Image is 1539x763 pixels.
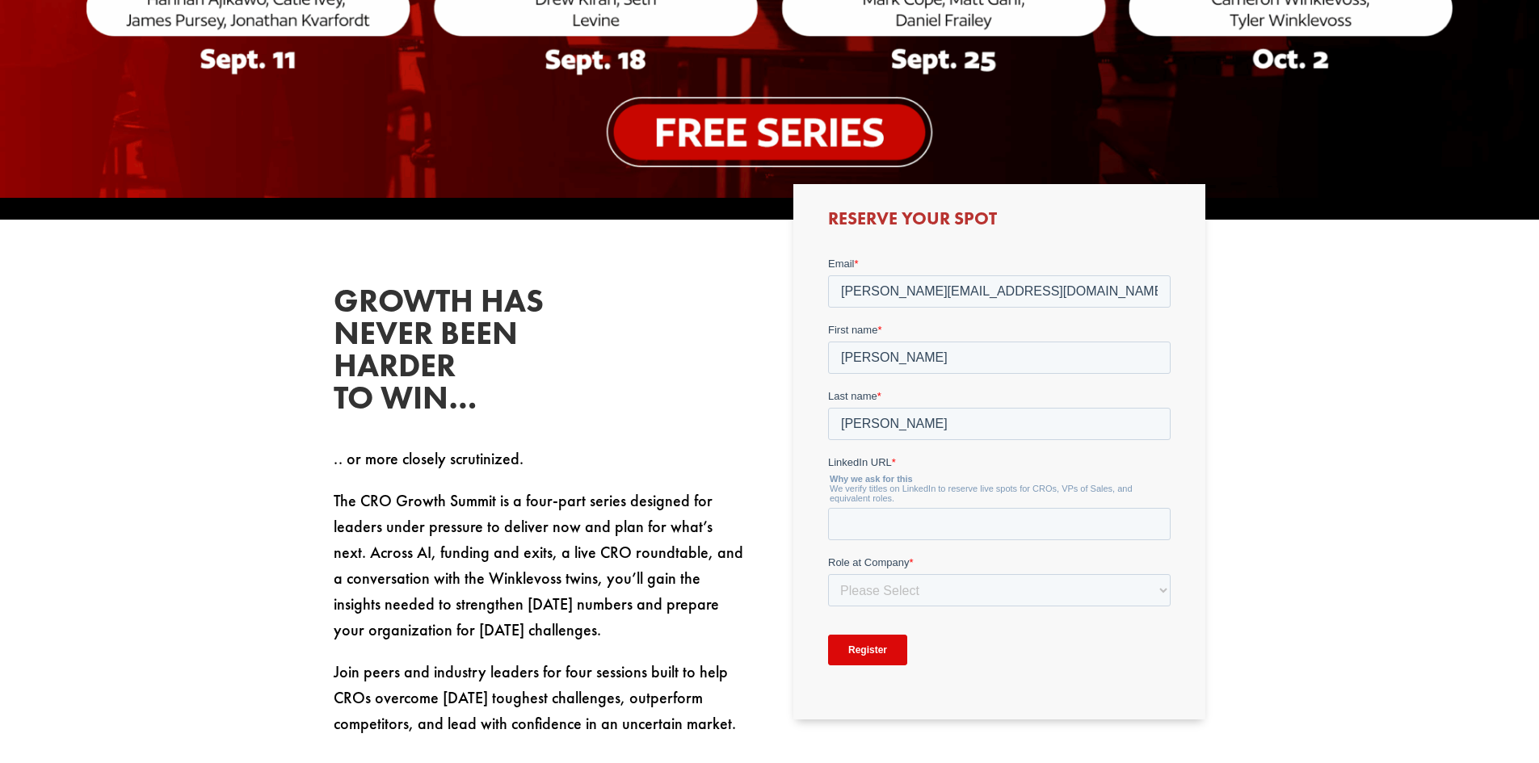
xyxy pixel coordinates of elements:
span: The CRO Growth Summit is a four-part series designed for leaders under pressure to deliver now an... [334,490,743,640]
h3: Reserve Your Spot [828,210,1171,236]
span: .. or more closely scrutinized. [334,448,524,469]
iframe: Form 0 [828,256,1171,694]
h2: Growth has never been harder to win… [334,285,576,422]
span: Join peers and industry leaders for four sessions built to help CROs overcome [DATE] toughest cha... [334,661,736,734]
